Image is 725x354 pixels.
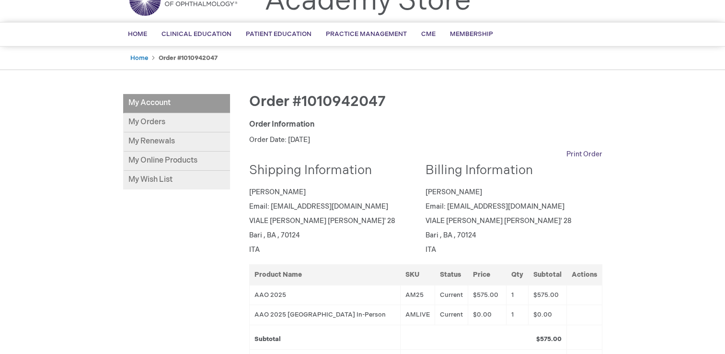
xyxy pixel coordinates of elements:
span: CME [421,30,436,38]
th: Subtotal [528,264,566,285]
span: VIALE [PERSON_NAME] [PERSON_NAME]' 28 [249,217,395,225]
a: My Wish List [123,171,230,189]
a: Print Order [566,150,602,159]
span: VIALE [PERSON_NAME] [PERSON_NAME]' 28 [426,217,572,225]
th: Status [435,264,468,285]
strong: Order #1010942047 [159,54,218,62]
th: Price [468,264,506,285]
td: AAO 2025 [GEOGRAPHIC_DATA] In-Person [249,305,401,325]
td: $575.00 [468,285,506,305]
td: 1 [506,285,528,305]
span: [PERSON_NAME] [426,188,482,196]
div: Order Information [249,119,602,130]
a: My Renewals [123,132,230,152]
h2: Shipping Information [249,164,419,178]
td: 1 [506,305,528,325]
strong: Subtotal [254,335,281,343]
span: Membership [450,30,493,38]
p: Order Date: [DATE] [249,135,602,145]
span: Bari , BA , 70124 [249,231,300,239]
span: ITA [249,246,260,254]
span: Order #1010942047 [249,93,386,110]
th: Qty [506,264,528,285]
td: AAO 2025 [249,285,401,305]
td: $0.00 [528,305,566,325]
td: AM25 [401,285,435,305]
a: My Online Products [123,152,230,171]
td: Current [435,285,468,305]
th: Actions [566,264,602,285]
span: Email: [EMAIL_ADDRESS][DOMAIN_NAME] [426,202,564,211]
span: ITA [426,246,436,254]
td: $0.00 [468,305,506,325]
h2: Billing Information [426,164,595,178]
th: SKU [401,264,435,285]
span: Clinical Education [161,30,231,38]
span: [PERSON_NAME] [249,188,306,196]
td: $575.00 [528,285,566,305]
td: Current [435,305,468,325]
strong: $575.00 [536,335,562,343]
td: AMLIVE [401,305,435,325]
a: My Orders [123,113,230,132]
a: Home [130,54,148,62]
span: Practice Management [326,30,407,38]
span: Patient Education [246,30,311,38]
span: Home [128,30,147,38]
span: Email: [EMAIL_ADDRESS][DOMAIN_NAME] [249,202,388,211]
span: Bari , BA , 70124 [426,231,476,239]
th: Product Name [249,264,401,285]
